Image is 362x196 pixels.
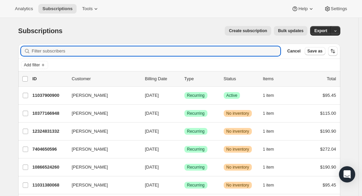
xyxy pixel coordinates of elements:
span: Save as [307,48,323,54]
p: Customer [72,75,140,82]
div: 7404650596[PERSON_NAME][DATE]SuccessRecurringWarningNo inventory1 item$272.04 [33,145,336,154]
span: Recurring [187,165,205,170]
span: 1 item [263,147,274,152]
p: 11031380068 [33,182,66,189]
span: $95.45 [323,93,336,98]
span: No inventory [226,147,249,152]
div: 12324831332[PERSON_NAME][DATE]SuccessRecurringWarningNo inventory1 item$190.90 [33,127,336,136]
span: Recurring [187,129,205,134]
button: Create subscription [225,26,271,36]
button: Add filter [21,61,48,69]
button: 1 item [263,109,282,118]
button: [PERSON_NAME] [68,126,136,137]
span: Bulk updates [278,28,303,34]
span: $95.45 [323,182,336,188]
button: 1 item [263,162,282,172]
span: 1 item [263,182,274,188]
span: Help [298,6,307,12]
span: Tools [82,6,93,12]
span: $272.04 [320,147,336,152]
span: [PERSON_NAME] [72,92,108,99]
div: Type [184,75,218,82]
span: 1 item [263,111,274,116]
button: [PERSON_NAME] [68,162,136,173]
button: [PERSON_NAME] [68,90,136,101]
p: Status [224,75,258,82]
span: Cancel [287,48,300,54]
span: [PERSON_NAME] [72,128,108,135]
span: No inventory [226,165,249,170]
span: Analytics [15,6,33,12]
span: Recurring [187,93,205,98]
span: [DATE] [145,129,159,134]
span: Recurring [187,147,205,152]
button: Subscriptions [38,4,77,14]
p: 10866524260 [33,164,66,171]
span: $190.90 [320,165,336,170]
p: 7404650596 [33,146,66,153]
span: Add filter [24,62,40,68]
button: [PERSON_NAME] [68,144,136,155]
span: 1 item [263,93,274,98]
span: Active [226,93,238,98]
span: [DATE] [145,93,159,98]
span: [PERSON_NAME] [72,110,108,117]
input: Filter subscribers [32,46,281,56]
span: $115.00 [320,111,336,116]
span: Create subscription [229,28,267,34]
button: Help [287,4,318,14]
span: 1 item [263,129,274,134]
p: ID [33,75,66,82]
button: Cancel [284,47,303,55]
button: Tools [78,4,103,14]
button: [PERSON_NAME] [68,180,136,191]
span: $190.90 [320,129,336,134]
span: No inventory [226,111,249,116]
span: [DATE] [145,182,159,188]
button: Settings [320,4,351,14]
p: Billing Date [145,75,179,82]
button: Export [310,26,331,36]
span: [DATE] [145,147,159,152]
div: Items [263,75,297,82]
button: Bulk updates [274,26,307,36]
button: 1 item [263,127,282,136]
p: 10377166948 [33,110,66,117]
p: 12324831332 [33,128,66,135]
div: 10866524260[PERSON_NAME][DATE]SuccessRecurringWarningNo inventory1 item$190.90 [33,162,336,172]
div: Open Intercom Messenger [339,166,355,182]
span: No inventory [226,182,249,188]
span: Export [314,28,327,34]
div: 11031380068[PERSON_NAME][DATE]SuccessRecurringWarningNo inventory1 item$95.45 [33,180,336,190]
span: No inventory [226,129,249,134]
button: 1 item [263,180,282,190]
p: 11037900900 [33,92,66,99]
span: Subscriptions [18,27,63,35]
span: [PERSON_NAME] [72,164,108,171]
p: Total [327,75,336,82]
div: IDCustomerBilling DateTypeStatusItemsTotal [33,75,336,82]
span: Subscriptions [42,6,73,12]
span: [PERSON_NAME] [72,182,108,189]
span: Settings [331,6,347,12]
span: Recurring [187,182,205,188]
button: Save as [305,47,325,55]
span: [DATE] [145,165,159,170]
span: [PERSON_NAME] [72,146,108,153]
button: [PERSON_NAME] [68,108,136,119]
button: Analytics [11,4,37,14]
button: 1 item [263,145,282,154]
span: 1 item [263,165,274,170]
button: 1 item [263,91,282,100]
div: 10377166948[PERSON_NAME][DATE]SuccessRecurringWarningNo inventory1 item$115.00 [33,109,336,118]
div: 11037900900[PERSON_NAME][DATE]SuccessRecurringSuccessActive1 item$95.45 [33,91,336,100]
span: [DATE] [145,111,159,116]
button: Sort the results [328,46,338,56]
span: Recurring [187,111,205,116]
